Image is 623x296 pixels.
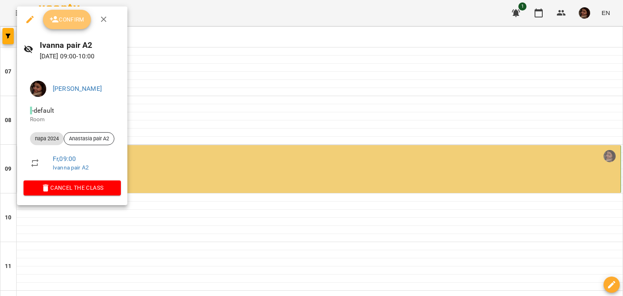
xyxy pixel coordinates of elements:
a: Ivanna pair A2 [53,164,89,171]
button: Confirm [43,10,91,29]
span: Cancel the class [30,183,114,193]
span: Anastasia pair A2 [64,135,114,142]
span: пара 2024 [30,135,64,142]
span: Confirm [49,15,84,24]
a: Fr , 09:00 [53,155,76,163]
p: Room [30,116,114,124]
div: Anastasia pair A2 [64,132,114,145]
h6: Ivanna pair A2 [40,39,121,51]
a: [PERSON_NAME] [53,85,102,92]
p: [DATE] 09:00 - 10:00 [40,51,121,61]
button: Cancel the class [24,180,121,195]
img: 1fc214d254c9ebcc1512714c95a846eb.jpeg [30,81,46,97]
span: - default [30,107,56,114]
